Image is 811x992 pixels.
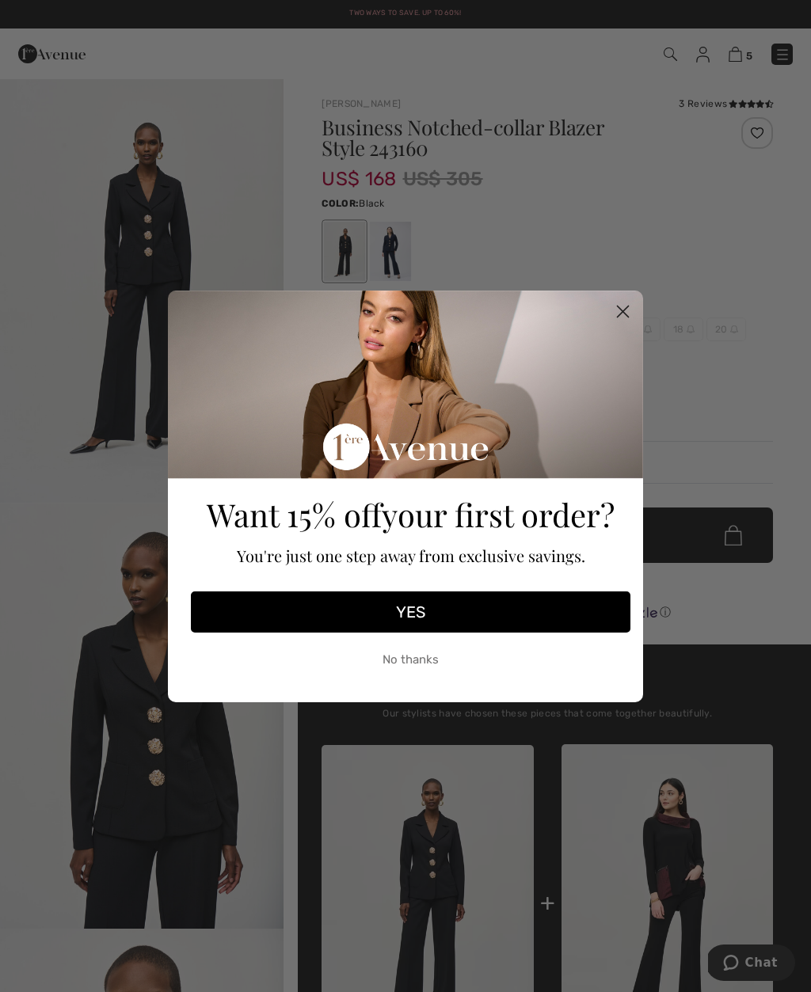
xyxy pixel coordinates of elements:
[382,493,615,535] span: your first order?
[191,591,630,633] button: YES
[37,11,70,25] span: Chat
[207,493,382,535] span: Want 15% off
[191,640,630,680] button: No thanks
[609,298,637,325] button: Close dialog
[237,545,585,566] span: You're just one step away from exclusive savings.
